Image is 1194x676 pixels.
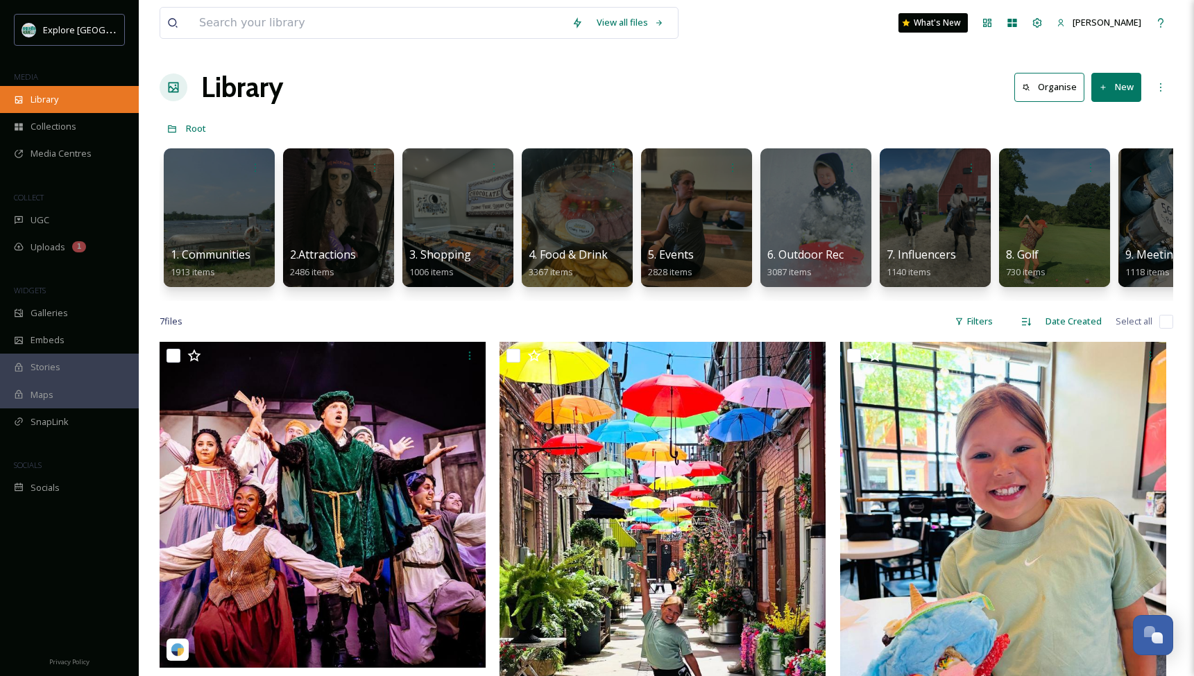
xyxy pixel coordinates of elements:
[31,306,68,320] span: Galleries
[72,241,86,252] div: 1
[14,192,44,202] span: COLLECT
[1050,9,1148,36] a: [PERSON_NAME]
[171,643,185,657] img: snapsea-logo.png
[14,71,38,82] span: MEDIA
[171,248,250,278] a: 1. Communities1913 items
[14,460,42,470] span: SOCIALS
[898,13,968,33] a: What's New
[171,266,215,278] span: 1913 items
[1133,615,1173,655] button: Open Chat
[887,247,956,262] span: 7. Influencers
[409,247,471,262] span: 3. Shopping
[590,9,671,36] a: View all files
[31,214,49,227] span: UGC
[43,23,234,36] span: Explore [GEOGRAPHIC_DATA][PERSON_NAME]
[1091,73,1141,101] button: New
[192,8,565,38] input: Search your library
[290,248,356,278] a: 2.Attractions2486 items
[201,67,283,108] a: Library
[1039,308,1109,335] div: Date Created
[160,315,182,328] span: 7 file s
[1073,16,1141,28] span: [PERSON_NAME]
[49,657,89,666] span: Privacy Policy
[948,308,1000,335] div: Filters
[160,342,486,668] img: autumnsierraxo-2143642.jpg
[186,122,206,135] span: Root
[1116,315,1152,328] span: Select all
[529,266,573,278] span: 3367 items
[767,247,844,262] span: 6. Outdoor Rec
[14,285,46,295] span: WIDGETS
[22,23,36,37] img: 67e7af72-b6c8-455a-acf8-98e6fe1b68aa.avif
[31,93,58,106] span: Library
[1014,73,1084,101] button: Organise
[1006,266,1046,278] span: 730 items
[290,266,334,278] span: 2486 items
[767,248,844,278] a: 6. Outdoor Rec3087 items
[31,415,69,428] span: SnapLink
[887,266,931,278] span: 1140 items
[409,266,454,278] span: 1006 items
[290,247,356,262] span: 2.Attractions
[887,248,956,278] a: 7. Influencers1140 items
[31,481,60,494] span: Socials
[529,247,608,262] span: 4. Food & Drink
[1006,247,1039,262] span: 8. Golf
[648,247,694,262] span: 5. Events
[648,266,692,278] span: 2828 items
[529,248,608,278] a: 4. Food & Drink3367 items
[31,241,65,254] span: Uploads
[648,248,694,278] a: 5. Events2828 items
[49,652,89,669] a: Privacy Policy
[409,248,471,278] a: 3. Shopping1006 items
[31,333,65,347] span: Embeds
[31,147,92,160] span: Media Centres
[1006,248,1046,278] a: 8. Golf730 items
[1125,266,1170,278] span: 1118 items
[1014,73,1091,101] a: Organise
[31,388,53,401] span: Maps
[171,247,250,262] span: 1. Communities
[31,361,60,374] span: Stories
[767,266,812,278] span: 3087 items
[186,120,206,137] a: Root
[31,120,76,133] span: Collections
